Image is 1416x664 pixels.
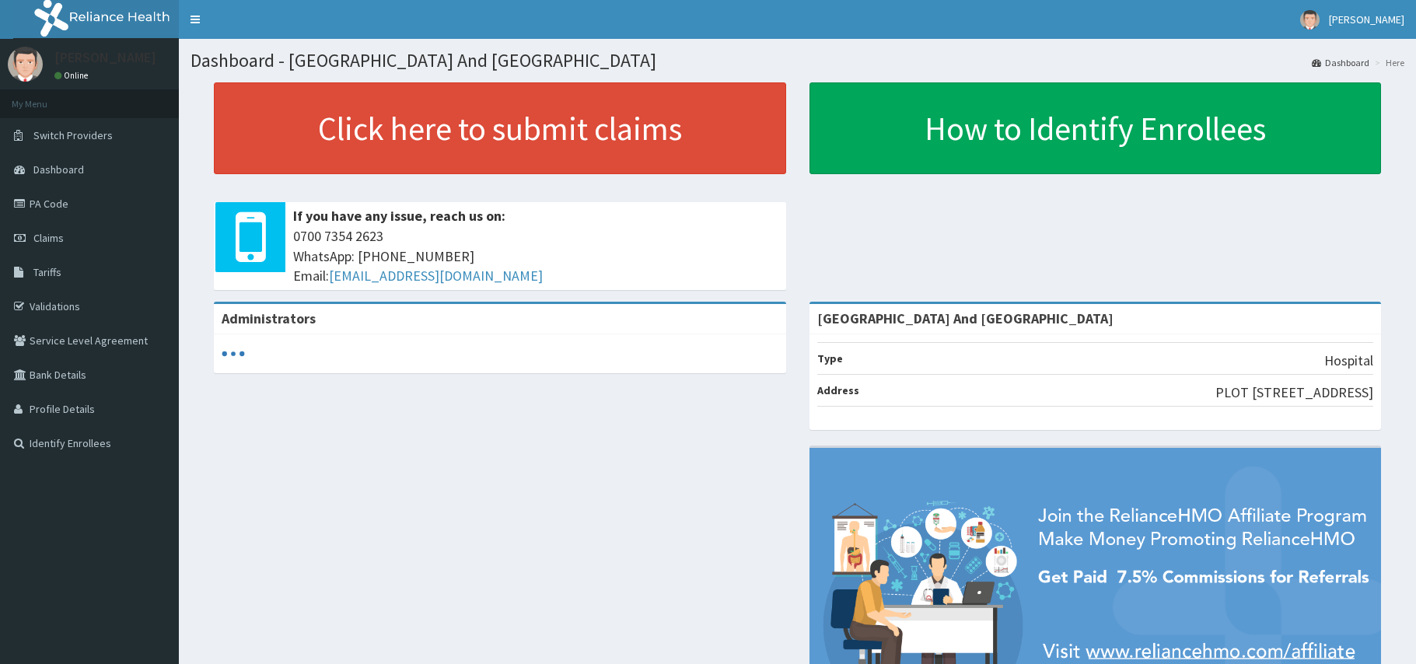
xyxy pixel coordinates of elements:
p: [PERSON_NAME] [54,51,156,65]
p: Hospital [1324,351,1373,371]
b: Type [817,351,843,365]
b: Address [817,383,859,397]
h1: Dashboard - [GEOGRAPHIC_DATA] And [GEOGRAPHIC_DATA] [191,51,1404,71]
span: Switch Providers [33,128,113,142]
img: User Image [8,47,43,82]
a: Click here to submit claims [214,82,786,174]
img: User Image [1300,10,1320,30]
strong: [GEOGRAPHIC_DATA] And [GEOGRAPHIC_DATA] [817,309,1114,327]
span: Claims [33,231,64,245]
b: If you have any issue, reach us on: [293,207,505,225]
b: Administrators [222,309,316,327]
span: Tariffs [33,265,61,279]
a: How to Identify Enrollees [809,82,1382,174]
span: 0700 7354 2623 WhatsApp: [PHONE_NUMBER] Email: [293,226,778,286]
svg: audio-loading [222,342,245,365]
li: Here [1371,56,1404,69]
span: Dashboard [33,163,84,176]
a: Online [54,70,92,81]
a: [EMAIL_ADDRESS][DOMAIN_NAME] [329,267,543,285]
p: PLOT [STREET_ADDRESS] [1215,383,1373,403]
span: [PERSON_NAME] [1329,12,1404,26]
a: Dashboard [1312,56,1369,69]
